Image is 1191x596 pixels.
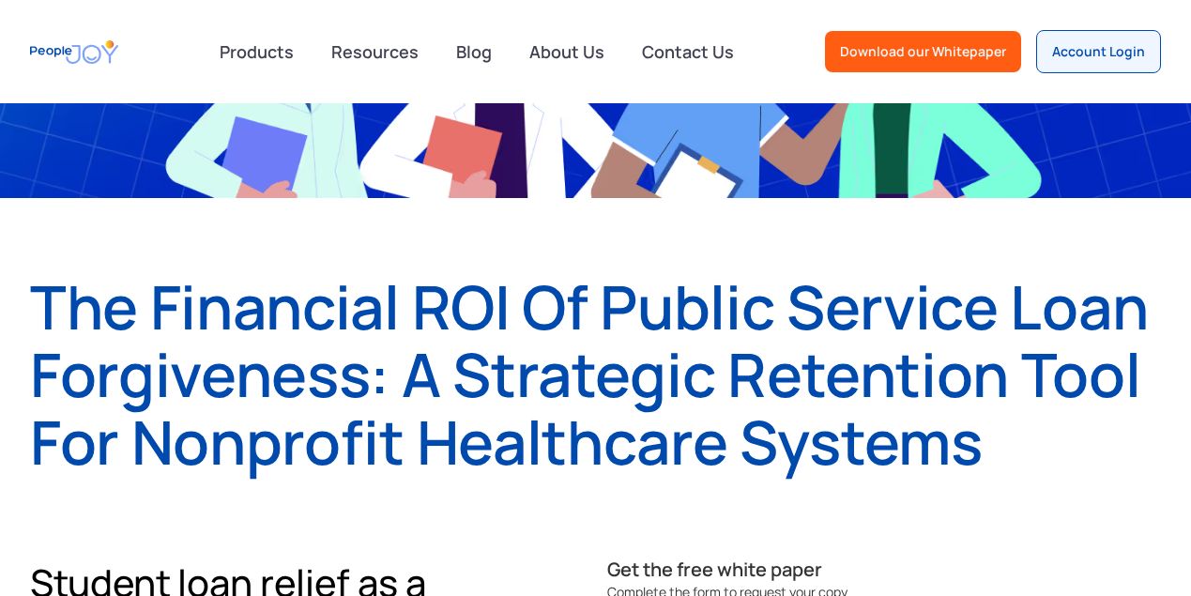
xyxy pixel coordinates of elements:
div: Account Login [1052,42,1145,61]
a: Contact Us [631,31,745,72]
a: Blog [445,31,503,72]
a: About Us [518,31,616,72]
div: Get the free white paper [607,560,1162,579]
div: Products [208,33,305,70]
a: Resources [320,31,430,72]
a: Download our Whitepaper [825,31,1021,72]
h1: The Financial ROI of Public Service Loan Forgiveness: A Strategic Retention Tool for Nonprofit He... [30,273,1161,476]
a: Account Login [1036,30,1161,73]
div: Download our Whitepaper [840,42,1006,61]
a: home [30,31,118,73]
